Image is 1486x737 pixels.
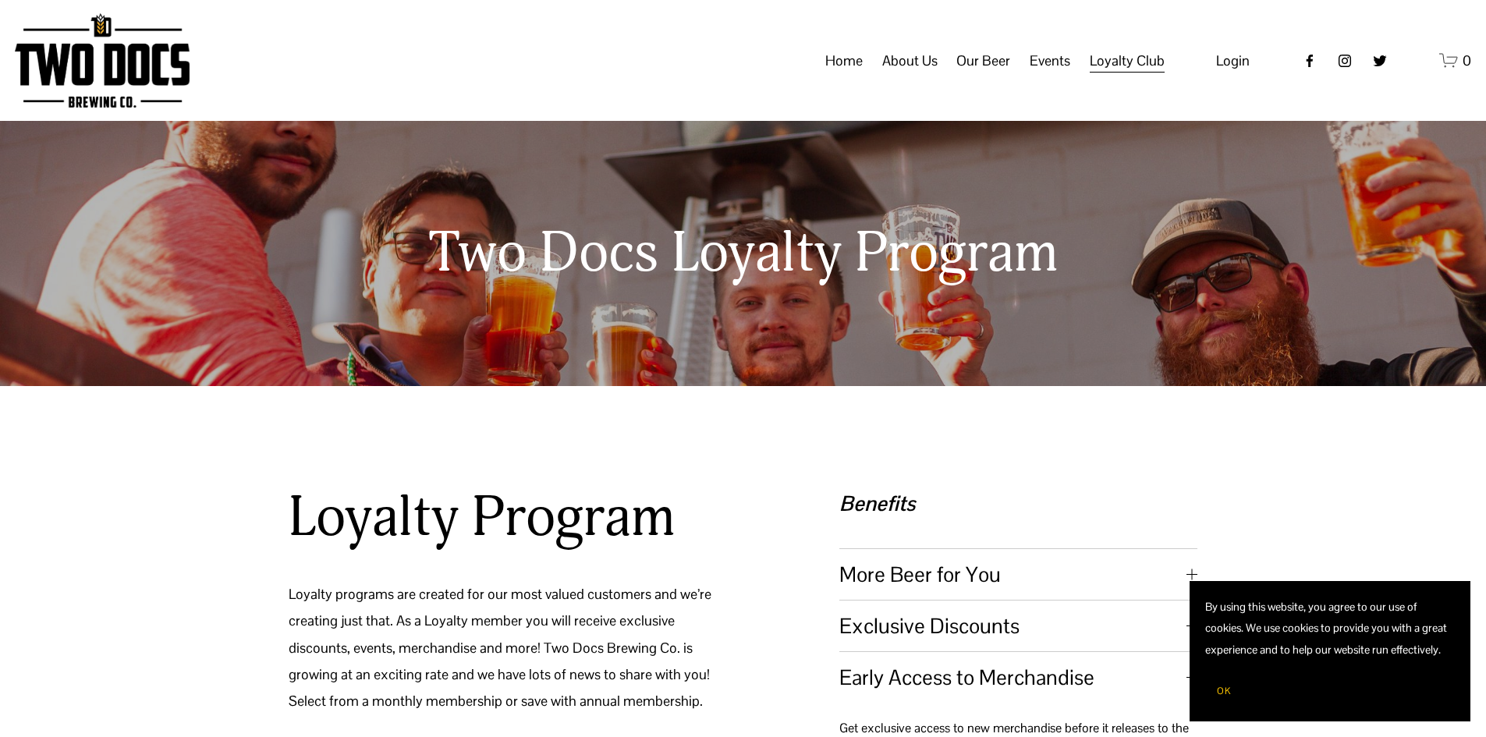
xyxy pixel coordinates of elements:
span: About Us [882,48,938,74]
p: By using this website, you agree to our use of cookies. We use cookies to provide you with a grea... [1205,597,1455,661]
button: OK [1205,676,1243,706]
span: More Beer for You [839,561,1186,588]
span: Events [1030,48,1070,74]
button: Early Access to Merchandise [839,652,1197,703]
span: Exclusive Discounts [839,612,1186,640]
a: Login [1216,48,1250,74]
a: 0 items in cart [1439,51,1471,70]
span: Loyalty Club [1090,48,1165,74]
h2: Two Docs Loyalty Program [335,219,1151,289]
button: Exclusive Discounts [839,601,1197,651]
button: More Beer for You [839,549,1197,600]
span: 0 [1463,51,1471,69]
span: OK [1217,685,1231,697]
a: folder dropdown [956,46,1010,76]
span: Our Beer [956,48,1010,74]
section: Cookie banner [1190,581,1470,721]
p: Loyalty programs are created for our most valued customers and we’re creating just that. As a Loy... [289,581,739,714]
a: folder dropdown [882,46,938,76]
a: folder dropdown [1090,46,1165,76]
img: Two Docs Brewing Co. [15,13,190,108]
a: Facebook [1302,53,1318,69]
a: Home [825,46,863,76]
a: twitter-unauth [1372,53,1388,69]
span: Login [1216,51,1250,69]
em: Benefits [839,490,915,517]
h2: Loyalty Program [289,484,739,553]
a: instagram-unauth [1337,53,1353,69]
a: folder dropdown [1030,46,1070,76]
span: Early Access to Merchandise [839,664,1186,691]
